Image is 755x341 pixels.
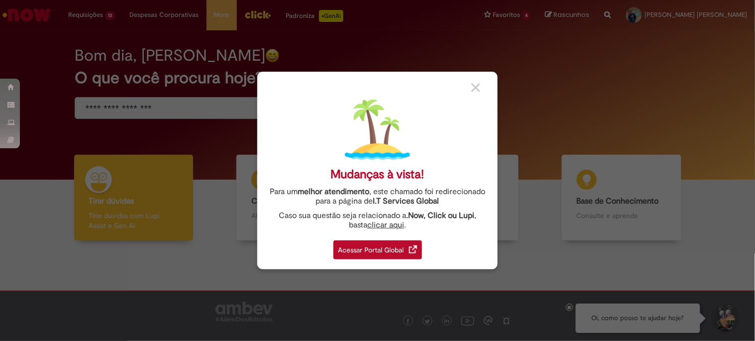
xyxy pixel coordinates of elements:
[345,97,410,162] img: island.png
[265,187,490,206] div: Para um , este chamado foi redirecionado para a página de
[265,211,490,230] div: Caso sua questão seja relacionado a , basta .
[409,245,417,253] img: redirect_link.png
[406,211,474,221] strong: .Now, Click ou Lupi
[298,187,369,197] strong: melhor atendimento
[333,240,422,259] div: Acessar Portal Global
[331,167,425,182] div: Mudanças à vista!
[367,215,404,230] a: clicar aqui
[333,235,422,259] a: Acessar Portal Global
[373,191,439,206] a: I.T Services Global
[471,83,480,92] img: close_button_grey.png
